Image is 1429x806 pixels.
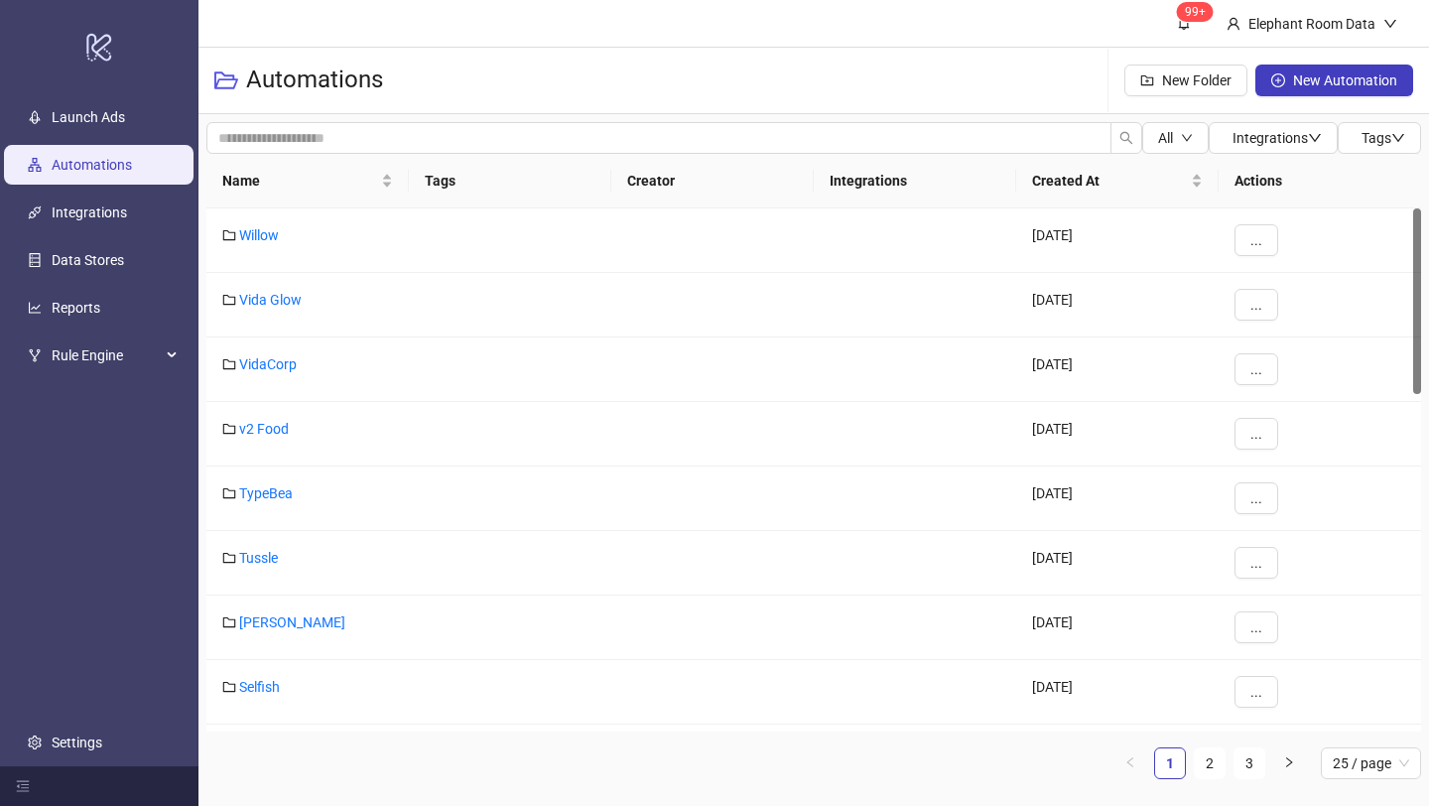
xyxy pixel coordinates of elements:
div: [DATE] [1016,273,1219,337]
a: Vida Glow [239,292,302,308]
span: folder-open [214,68,238,92]
a: v2 Food [239,421,289,437]
span: down [1383,17,1397,31]
span: folder [222,615,236,629]
span: bell [1177,16,1191,30]
span: plus-circle [1271,73,1285,87]
span: All [1158,130,1173,146]
span: folder-add [1140,73,1154,87]
span: New Automation [1293,72,1397,88]
span: right [1283,756,1295,768]
div: [DATE] [1016,531,1219,596]
li: 1 [1154,747,1186,779]
span: left [1124,756,1136,768]
button: New Folder [1124,65,1247,96]
li: 2 [1194,747,1226,779]
div: Elephant Room Data [1240,13,1383,35]
div: [DATE] [1016,660,1219,725]
button: ... [1234,611,1278,643]
span: folder [222,422,236,436]
div: [DATE] [1016,467,1219,531]
button: Integrationsdown [1209,122,1338,154]
span: Tags [1362,130,1405,146]
a: Tussle [239,550,278,566]
a: Willow [239,227,279,243]
a: Automations [52,157,132,173]
div: [DATE] [1016,402,1219,467]
th: Integrations [814,154,1016,208]
th: Actions [1219,154,1421,208]
div: [DATE] [1016,337,1219,402]
span: Integrations [1233,130,1322,146]
a: [PERSON_NAME] [239,614,345,630]
div: [DATE] [1016,725,1219,789]
span: user [1227,17,1240,31]
button: left [1114,747,1146,779]
span: folder [222,357,236,371]
div: Page Size [1321,747,1421,779]
span: folder [222,228,236,242]
a: TypeBea [239,485,293,501]
span: fork [28,348,42,362]
a: 3 [1234,748,1264,778]
span: menu-fold [16,779,30,793]
a: Integrations [52,204,127,220]
span: search [1119,131,1133,145]
button: ... [1234,418,1278,450]
span: ... [1250,555,1262,571]
sup: 1565 [1177,2,1214,22]
button: ... [1234,676,1278,708]
th: Created At [1016,154,1219,208]
a: Settings [52,735,102,750]
li: Previous Page [1114,747,1146,779]
span: ... [1250,232,1262,248]
a: Data Stores [52,252,124,268]
span: 25 / page [1333,748,1409,778]
button: ... [1234,289,1278,321]
a: Launch Ads [52,109,125,125]
a: VidaCorp [239,356,297,372]
th: Creator [611,154,814,208]
span: folder [222,680,236,694]
th: Name [206,154,409,208]
th: Tags [409,154,611,208]
button: ... [1234,224,1278,256]
span: folder [222,486,236,500]
button: New Automation [1255,65,1413,96]
a: Reports [52,300,100,316]
span: Rule Engine [52,336,161,375]
div: [DATE] [1016,208,1219,273]
span: ... [1250,490,1262,506]
span: down [1308,131,1322,145]
span: ... [1250,297,1262,313]
span: New Folder [1162,72,1232,88]
span: folder [222,293,236,307]
span: Created At [1032,170,1187,192]
h3: Automations [246,65,383,96]
button: Tagsdown [1338,122,1421,154]
li: Next Page [1273,747,1305,779]
a: Selfish [239,679,280,695]
span: Name [222,170,377,192]
div: [DATE] [1016,596,1219,660]
span: ... [1250,361,1262,377]
button: ... [1234,547,1278,579]
button: ... [1234,353,1278,385]
span: down [1181,132,1193,144]
span: ... [1250,619,1262,635]
li: 3 [1234,747,1265,779]
span: ... [1250,426,1262,442]
button: ... [1234,482,1278,514]
a: 2 [1195,748,1225,778]
span: folder [222,551,236,565]
span: ... [1250,684,1262,700]
a: 1 [1155,748,1185,778]
button: right [1273,747,1305,779]
span: down [1391,131,1405,145]
button: Alldown [1142,122,1209,154]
